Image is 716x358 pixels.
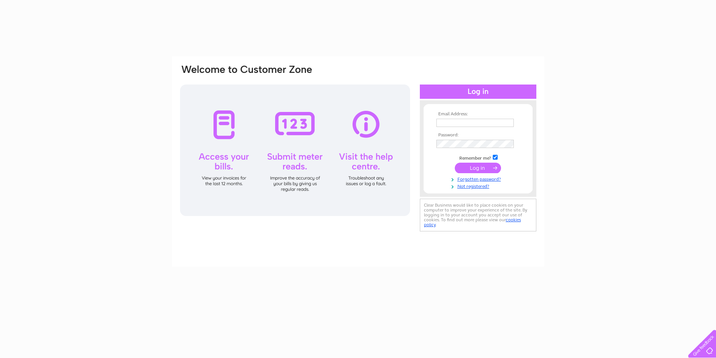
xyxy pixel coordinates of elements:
[424,217,521,227] a: cookies policy
[434,133,522,138] th: Password:
[455,163,501,173] input: Submit
[434,112,522,117] th: Email Address:
[434,154,522,161] td: Remember me?
[436,175,522,182] a: Forgotten password?
[436,182,522,189] a: Not registered?
[420,199,536,231] div: Clear Business would like to place cookies on your computer to improve your experience of the sit...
